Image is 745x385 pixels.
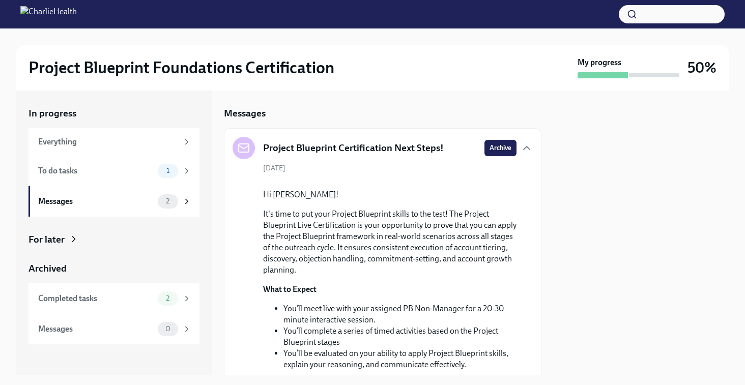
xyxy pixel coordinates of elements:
li: You’ll be evaluated on your ability to apply Project Blueprint skills, explain your reasoning, an... [283,348,517,370]
div: For later [28,233,65,246]
a: Everything [28,128,199,156]
li: You’ll complete a series of timed activities based on the Project Blueprint stages [283,325,517,348]
a: Messages0 [28,314,199,344]
div: To do tasks [38,165,154,176]
span: 0 [159,325,177,333]
a: Archived [28,262,199,275]
span: [DATE] [263,163,285,173]
div: Everything [38,136,178,147]
span: 1 [160,167,176,174]
div: Completed tasks [38,293,154,304]
h5: Messages [224,107,266,120]
a: Completed tasks2 [28,283,199,314]
div: Messages [38,323,154,335]
strong: What to Expect [263,284,317,294]
div: Messages [38,196,154,207]
h3: 50% [687,58,717,77]
li: You’ll meet live with your assigned PB Non-Manager for a 20-30 minute interactive session. [283,303,517,325]
button: Archive [484,140,517,156]
span: Archive [490,143,511,153]
h2: Project Blueprint Foundations Certification [28,57,334,78]
a: To do tasks1 [28,156,199,186]
h5: Project Blueprint Certification Next Steps! [263,141,444,155]
img: CharlieHealth [20,6,77,22]
strong: My progress [578,57,621,68]
a: Messages2 [28,186,199,217]
p: It's time to put your Project Blueprint skills to the test! The Project Blueprint Live Certificat... [263,209,517,276]
span: 2 [160,197,176,205]
a: For later [28,233,199,246]
span: 2 [160,294,176,302]
a: In progress [28,107,199,120]
p: Hi [PERSON_NAME]! [263,189,517,200]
